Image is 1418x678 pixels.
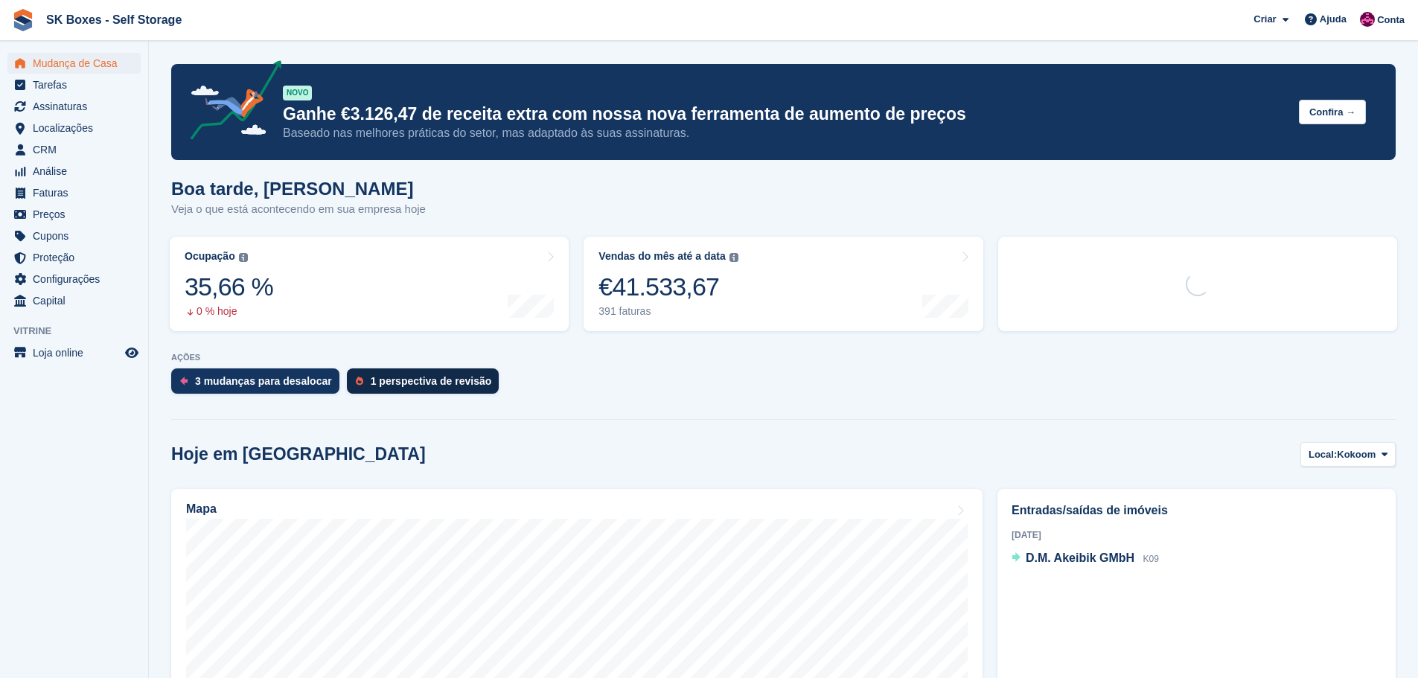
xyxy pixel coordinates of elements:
[598,272,738,302] div: €41.533,67
[283,125,1287,141] p: Baseado nas melhores práticas do setor, mas adaptado às suas assinaturas.
[33,290,122,311] span: Capital
[7,182,141,203] a: menu
[33,118,122,138] span: Localizações
[33,74,122,95] span: Tarefas
[1360,12,1375,27] img: Joana Alegria
[1012,502,1382,519] h2: Entradas/saídas de imóveis
[1012,549,1159,569] a: D.M. Akeibik GMbH K09
[33,269,122,290] span: Configurações
[33,96,122,117] span: Assinaturas
[195,375,332,387] div: 3 mudanças para desalocar
[171,353,1396,362] p: AÇÕES
[347,368,507,401] a: 1 perspectiva de revisão
[185,250,235,263] div: Ocupação
[356,377,363,386] img: prospect-51fa495bee0391a8d652442698ab0144808aea92771e9ea1ae160a38d050c398.svg
[33,226,122,246] span: Cupons
[1299,100,1366,124] button: Confira →
[1377,13,1405,28] span: Conta
[185,305,273,318] div: 0 % hoje
[33,161,122,182] span: Análise
[283,86,312,100] div: NOVO
[33,139,122,160] span: CRM
[7,342,141,363] a: menu
[33,342,122,363] span: Loja online
[40,7,188,32] a: SK Boxes - Self Storage
[1337,447,1376,462] span: Kokoom
[33,204,122,225] span: Preços
[13,324,148,339] span: Vitrine
[12,9,34,31] img: stora-icon-8386f47178a22dfd0bd8f6a31ec36ba5ce8667c1dd55bd0f319d3a0aa187defe.svg
[7,161,141,182] a: menu
[1320,12,1347,27] span: Ajuda
[371,375,492,387] div: 1 perspectiva de revisão
[180,377,188,386] img: move_outs_to_deallocate_icon-f764333ba52eb49d3ac5e1228854f67142a1ed5810a6f6cc68b1a99e826820c5.svg
[33,53,122,74] span: Mudança de Casa
[170,237,569,331] a: Ocupação 35,66 % 0 % hoje
[598,250,725,263] div: Vendas do mês até a data
[1012,528,1382,542] div: [DATE]
[7,96,141,117] a: menu
[186,502,217,516] h2: Mapa
[171,368,347,401] a: 3 mudanças para desalocar
[7,290,141,311] a: menu
[1309,447,1337,462] span: Local:
[171,201,426,218] p: Veja o que está acontecendo em sua empresa hoje
[7,74,141,95] a: menu
[33,247,122,268] span: Proteção
[7,269,141,290] a: menu
[178,60,282,145] img: price-adjustments-announcement-icon-8257ccfd72463d97f412b2fc003d46551f7dbcb40ab6d574587a9cd5c0d94...
[239,253,248,262] img: icon-info-grey-7440780725fd019a000dd9b08b2336e03edf1995a4989e88bcd33f0948082b44.svg
[1143,554,1159,564] span: K09
[185,272,273,302] div: 35,66 %
[123,344,141,362] a: Loja de pré-visualização
[33,182,122,203] span: Faturas
[584,237,983,331] a: Vendas do mês até a data €41.533,67 391 faturas
[7,226,141,246] a: menu
[1253,12,1276,27] span: Criar
[7,118,141,138] a: menu
[7,139,141,160] a: menu
[729,253,738,262] img: icon-info-grey-7440780725fd019a000dd9b08b2336e03edf1995a4989e88bcd33f0948082b44.svg
[171,179,426,199] h1: Boa tarde, [PERSON_NAME]
[1300,442,1396,467] button: Local: Kokoom
[7,247,141,268] a: menu
[1026,551,1134,564] span: D.M. Akeibik GMbH
[598,305,738,318] div: 391 faturas
[7,204,141,225] a: menu
[283,103,1287,125] p: Ganhe €3.126,47 de receita extra com nossa nova ferramenta de aumento de preços
[7,53,141,74] a: menu
[171,444,426,464] h2: Hoje em [GEOGRAPHIC_DATA]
